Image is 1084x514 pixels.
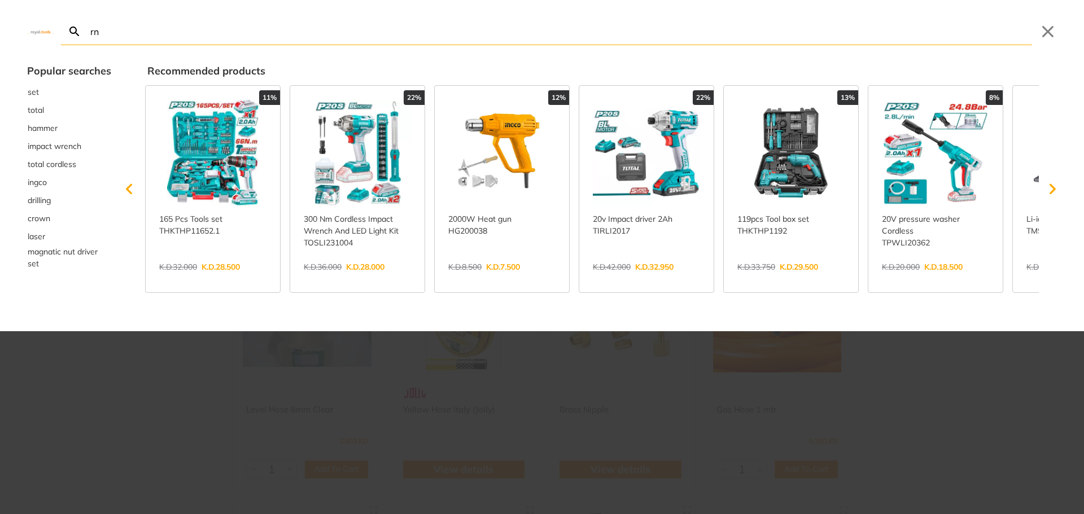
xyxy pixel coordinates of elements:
div: Suggestion: total cordless [27,155,111,173]
span: set [28,86,39,98]
div: 8% [986,90,1003,105]
img: Close [27,29,54,34]
input: Search… [88,18,1032,45]
div: Recommended products [147,63,1057,78]
div: Suggestion: set [27,83,111,101]
svg: Scroll left [118,178,141,200]
span: ingco [28,177,47,188]
button: Close [1039,23,1057,41]
button: Select suggestion: total cordless [27,155,111,173]
span: crown [28,213,50,225]
div: Suggestion: crown [27,209,111,227]
div: 12% [548,90,569,105]
button: Select suggestion: set [27,83,111,101]
span: magnatic nut driver set [28,246,111,270]
svg: Search [68,25,81,38]
div: 13% [837,90,858,105]
svg: Scroll right [1041,178,1064,200]
button: Select suggestion: ingco [27,173,111,191]
div: Suggestion: laser [27,227,111,245]
span: laser [28,231,45,243]
div: 22% [693,90,714,105]
span: drilling [28,195,51,207]
button: Select suggestion: crown [27,209,111,227]
div: Suggestion: drilling [27,191,111,209]
div: Suggestion: hammer [27,119,111,137]
div: Suggestion: ingco [27,173,111,191]
div: Suggestion: magnatic nut driver set [27,245,111,270]
button: Select suggestion: impact wrench [27,137,111,155]
div: Popular searches [27,63,111,78]
div: 22% [404,90,425,105]
button: Select suggestion: hammer [27,119,111,137]
div: 11% [259,90,280,105]
div: Suggestion: impact wrench [27,137,111,155]
button: Select suggestion: drilling [27,191,111,209]
span: total cordless [28,159,76,170]
button: Select suggestion: total [27,101,111,119]
button: Select suggestion: laser [27,227,111,245]
div: Suggestion: total [27,101,111,119]
span: total [28,104,44,116]
span: hammer [28,122,58,134]
span: impact wrench [28,140,81,152]
button: Select suggestion: magnatic nut driver set [27,245,111,270]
